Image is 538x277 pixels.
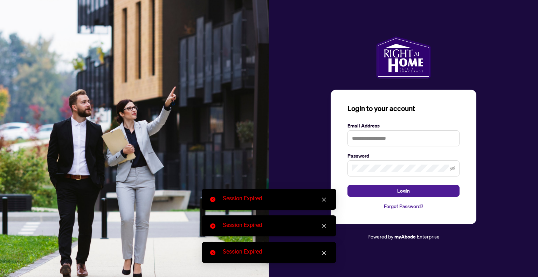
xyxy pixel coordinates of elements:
[320,222,328,230] a: Close
[322,250,326,255] span: close
[450,166,455,171] span: eye-invisible
[367,233,393,240] span: Powered by
[320,249,328,257] a: Close
[322,224,326,229] span: close
[322,197,326,202] span: close
[347,185,460,197] button: Login
[210,197,215,202] span: close-circle
[394,233,416,241] a: myAbode
[376,36,430,78] img: ma-logo
[320,196,328,203] a: Close
[223,221,328,229] div: Session Expired
[417,233,440,240] span: Enterprise
[223,194,328,203] div: Session Expired
[210,250,215,255] span: close-circle
[347,152,460,160] label: Password
[210,223,215,229] span: close-circle
[347,202,460,210] a: Forgot Password?
[397,185,410,196] span: Login
[223,248,328,256] div: Session Expired
[347,104,460,113] h3: Login to your account
[347,122,460,130] label: Email Address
